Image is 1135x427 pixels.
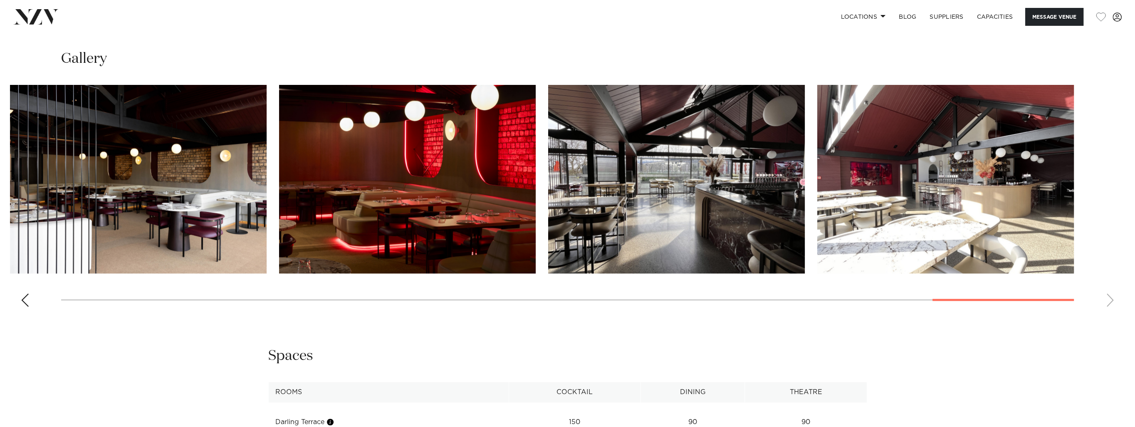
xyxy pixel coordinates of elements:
[509,382,640,402] th: Cocktail
[268,382,509,402] th: Rooms
[1025,8,1083,26] button: Message Venue
[745,382,867,402] th: Theatre
[817,85,1074,273] img: Bar area at Darling on Drake
[13,9,59,24] img: nzv-logo.png
[548,85,805,273] img: Darling on Drake
[923,8,970,26] a: SUPPLIERS
[268,347,313,365] h2: Spaces
[279,85,536,273] swiper-slide: 25 / 27
[548,85,805,273] swiper-slide: 26 / 27
[279,85,536,273] img: Neon lighting over booths at Darling on Drake
[61,50,107,68] h2: Gallery
[640,382,745,402] th: Dining
[817,85,1074,273] swiper-slide: 27 / 27
[970,8,1020,26] a: Capacities
[834,8,892,26] a: Locations
[10,85,267,273] img: Interior design at Darling on Drake
[10,85,267,273] swiper-slide: 24 / 27
[892,8,923,26] a: BLOG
